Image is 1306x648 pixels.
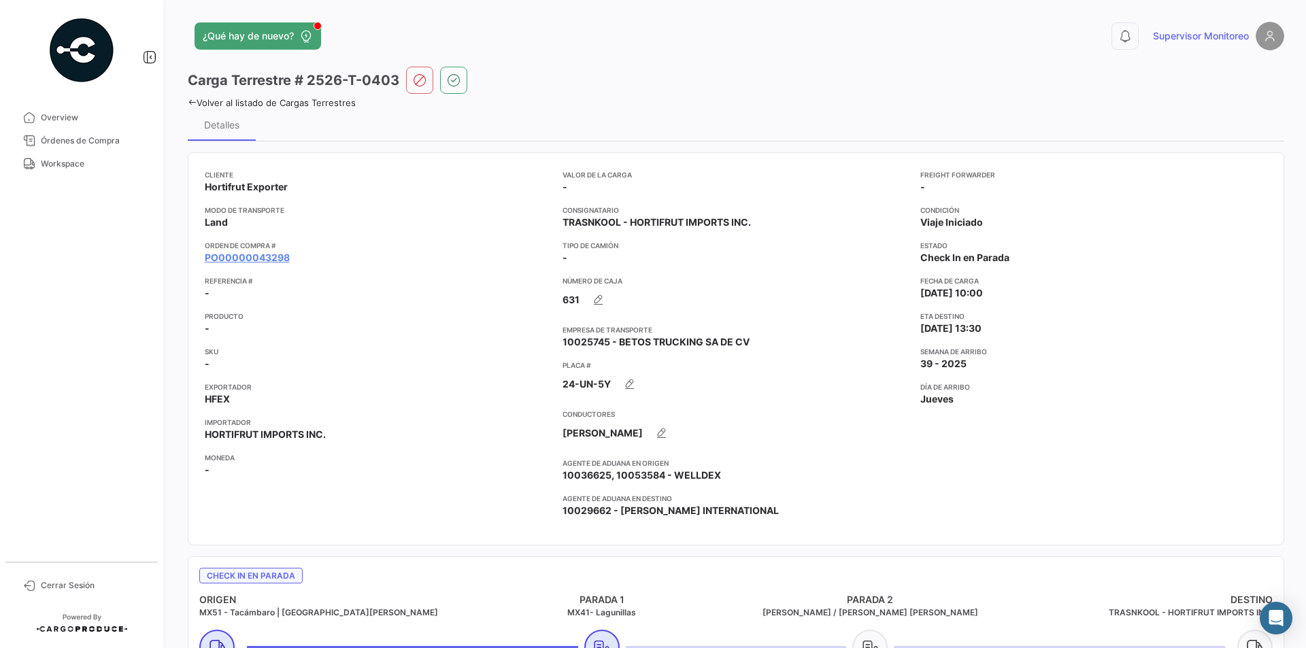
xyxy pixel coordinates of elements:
app-card-info-title: Estado [920,240,1267,251]
img: powered-by.png [48,16,116,84]
span: 24-UN-5Y [563,377,611,391]
app-card-info-title: Condición [920,205,1267,216]
button: ¿Qué hay de nuevo? [195,22,321,50]
span: - [563,180,567,194]
app-card-info-title: Consignatario [563,205,909,216]
app-card-info-title: Valor de la Carga [563,169,909,180]
a: Volver al listado de Cargas Terrestres [188,97,356,108]
app-card-info-title: Empresa de Transporte [563,324,909,335]
span: HFEX [205,392,230,406]
app-card-info-title: Día de Arribo [920,381,1267,392]
app-card-info-title: Referencia # [205,275,552,286]
span: 10025745 - BETOS TRUCKING SA DE CV [563,335,750,349]
app-card-info-title: Exportador [205,381,552,392]
span: - [205,463,210,477]
span: Overview [41,112,147,124]
app-card-info-title: Producto [205,311,552,322]
div: Detalles [204,119,239,131]
span: - [920,180,925,194]
span: TRASNKOOL - HORTIFRUT IMPORTS INC. [563,216,751,229]
span: Check In en Parada [920,251,1009,265]
a: PO00000043298 [205,251,290,265]
h4: ORIGEN [199,593,468,607]
a: Workspace [11,152,152,175]
span: Jueves [920,392,954,406]
span: Land [205,216,228,229]
h4: DESTINO [1005,593,1273,607]
app-card-info-title: SKU [205,346,552,357]
a: Órdenes de Compra [11,129,152,152]
span: [PERSON_NAME] [563,426,643,440]
h4: PARADA 1 [468,593,737,607]
span: Viaje Iniciado [920,216,983,229]
span: 10036625, 10053584 - WELLDEX [563,468,721,482]
span: [DATE] 13:30 [920,322,982,335]
app-card-info-title: Cliente [205,169,552,180]
span: ¿Qué hay de nuevo? [203,29,294,43]
app-card-info-title: Semana de Arribo [920,346,1267,357]
app-card-info-title: Orden de Compra # [205,240,552,251]
h4: PARADA 2 [736,593,1005,607]
app-card-info-title: Conductores [563,409,909,420]
app-card-info-title: Agente de Aduana en Origen [563,458,909,468]
h5: [PERSON_NAME] / [PERSON_NAME] [PERSON_NAME] [736,607,1005,619]
app-card-info-title: Tipo de Camión [563,240,909,251]
span: - [205,357,210,371]
span: [DATE] 10:00 [920,286,983,300]
app-card-info-title: Agente de Aduana en Destino [563,493,909,504]
app-card-info-title: Número de Caja [563,275,909,286]
span: 631 [563,293,580,307]
span: Órdenes de Compra [41,135,147,147]
span: - [205,286,210,300]
h5: MX41- Lagunillas [468,607,737,619]
span: 10029662 - [PERSON_NAME] INTERNATIONAL [563,504,779,517]
h3: Carga Terrestre # 2526-T-0403 [188,71,399,90]
app-card-info-title: Fecha de carga [920,275,1267,286]
h5: TRASNKOOL - HORTIFRUT IMPORTS INC. [1005,607,1273,619]
span: Hortifrut Exporter [205,180,288,194]
span: - [563,251,567,265]
app-card-info-title: Modo de Transporte [205,205,552,216]
a: Overview [11,106,152,129]
app-card-info-title: Freight Forwarder [920,169,1267,180]
div: Abrir Intercom Messenger [1260,602,1292,634]
span: Cerrar Sesión [41,579,147,592]
span: Check In en Parada [199,568,303,583]
img: placeholder-user.png [1256,22,1284,50]
app-card-info-title: ETA Destino [920,311,1267,322]
span: 39 - 2025 [920,357,967,371]
span: Supervisor Monitoreo [1153,29,1249,43]
app-card-info-title: Importador [205,417,552,428]
app-card-info-title: Moneda [205,452,552,463]
span: HORTIFRUT IMPORTS INC. [205,428,326,441]
app-card-info-title: Placa # [563,360,909,371]
h5: MX51 - Tacámbaro | [GEOGRAPHIC_DATA][PERSON_NAME] [199,607,468,619]
span: Workspace [41,158,147,170]
span: - [205,322,210,335]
